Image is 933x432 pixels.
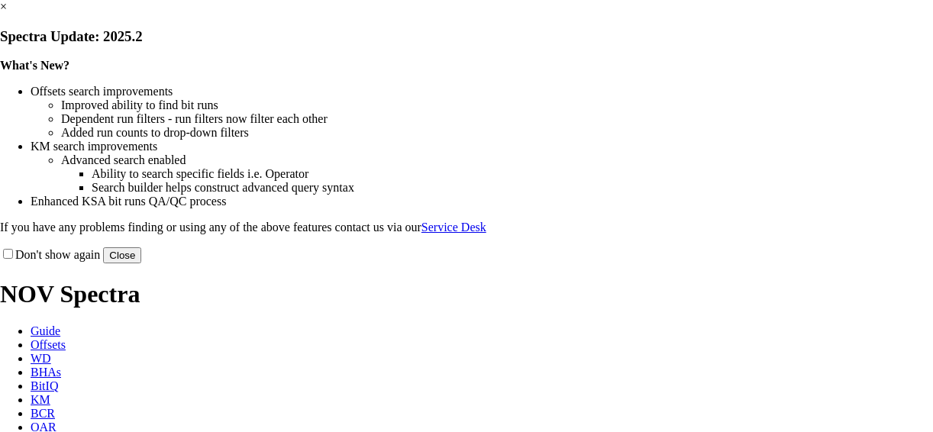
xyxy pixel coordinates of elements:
[31,140,933,153] li: KM search improvements
[31,393,50,406] span: KM
[61,153,933,167] li: Advanced search enabled
[31,324,60,337] span: Guide
[61,112,933,126] li: Dependent run filters - run filters now filter each other
[31,407,55,420] span: BCR
[3,249,13,259] input: Don't show again
[31,85,933,98] li: Offsets search improvements
[31,366,61,379] span: BHAs
[92,167,933,181] li: Ability to search specific fields i.e. Operator
[103,247,141,263] button: Close
[31,352,51,365] span: WD
[61,98,933,112] li: Improved ability to find bit runs
[31,195,933,208] li: Enhanced KSA bit runs QA/QC process
[61,126,933,140] li: Added run counts to drop-down filters
[31,379,58,392] span: BitIQ
[92,181,933,195] li: Search builder helps construct advanced query syntax
[31,338,66,351] span: Offsets
[421,221,486,234] a: Service Desk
